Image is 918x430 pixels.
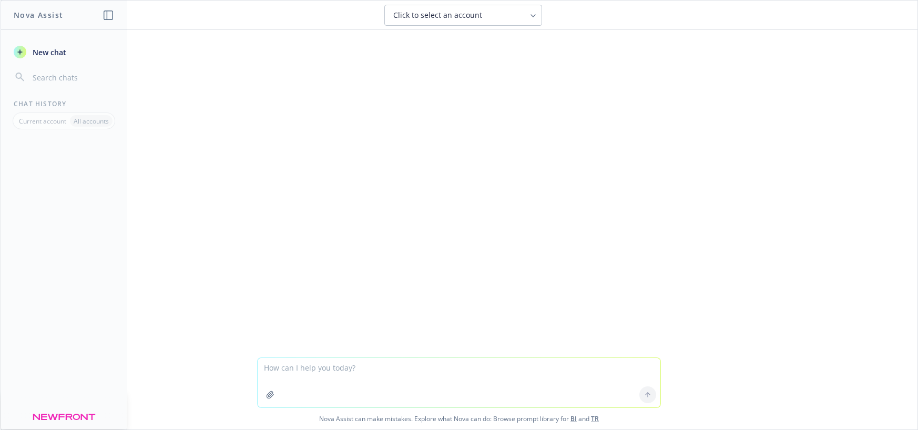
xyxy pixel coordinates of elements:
[393,10,482,21] span: Click to select an account
[5,408,913,429] span: Nova Assist can make mistakes. Explore what Nova can do: Browse prompt library for and
[30,47,66,58] span: New chat
[14,9,63,21] h1: Nova Assist
[1,99,127,108] div: Chat History
[591,414,599,423] a: TR
[9,43,118,62] button: New chat
[570,414,577,423] a: BI
[384,5,542,26] button: Click to select an account
[74,117,109,126] p: All accounts
[19,117,66,126] p: Current account
[30,70,114,85] input: Search chats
